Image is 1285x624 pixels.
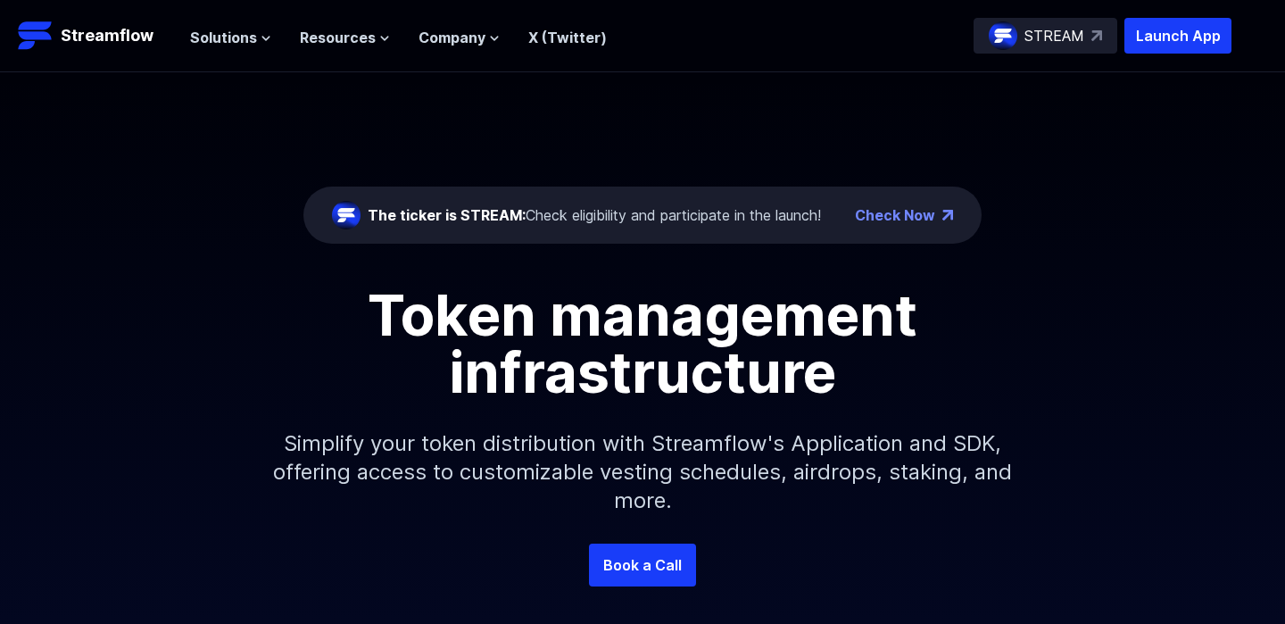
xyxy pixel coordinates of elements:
a: X (Twitter) [528,29,607,46]
a: STREAM [974,18,1117,54]
img: top-right-arrow.svg [1091,30,1102,41]
span: Solutions [190,27,257,48]
a: Book a Call [589,544,696,587]
a: Check Now [855,204,935,226]
span: Company [419,27,485,48]
a: Streamflow [18,18,172,54]
img: streamflow-logo-circle.png [989,21,1017,50]
h1: Token management infrastructure [241,287,1044,401]
span: Resources [300,27,376,48]
span: The ticker is STREAM: [368,206,526,224]
button: Launch App [1124,18,1231,54]
button: Resources [300,27,390,48]
button: Company [419,27,500,48]
button: Solutions [190,27,271,48]
img: top-right-arrow.png [942,210,953,220]
img: Streamflow Logo [18,18,54,54]
div: Check eligibility and participate in the launch! [368,204,821,226]
img: streamflow-logo-circle.png [332,201,361,229]
p: Simplify your token distribution with Streamflow's Application and SDK, offering access to custom... [259,401,1026,544]
p: Streamflow [61,23,153,48]
p: STREAM [1024,25,1084,46]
